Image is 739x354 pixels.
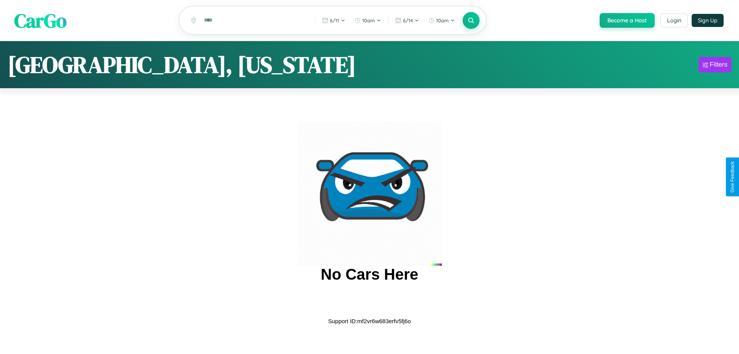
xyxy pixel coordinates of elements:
h2: No Cars Here [321,266,418,283]
p: Support ID: mf2vr6w683erfv5fj6o [328,316,411,326]
span: 10am [362,17,375,23]
span: 6 / 14 [403,17,413,23]
button: Sign Up [692,14,724,27]
span: 10am [436,17,449,23]
span: CarGo [14,7,67,34]
button: 6/11 [318,14,349,27]
div: Filters [710,61,727,69]
button: 6/14 [391,14,423,27]
button: 10am [351,14,385,27]
button: Become a Host [600,13,655,28]
h1: [GEOGRAPHIC_DATA], [US_STATE] [8,49,356,81]
button: 10am [425,14,459,27]
div: Give Feedback [730,161,735,193]
button: Login [660,13,688,27]
button: Filters [699,57,731,72]
img: car [297,121,442,266]
span: 6 / 11 [330,17,339,23]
